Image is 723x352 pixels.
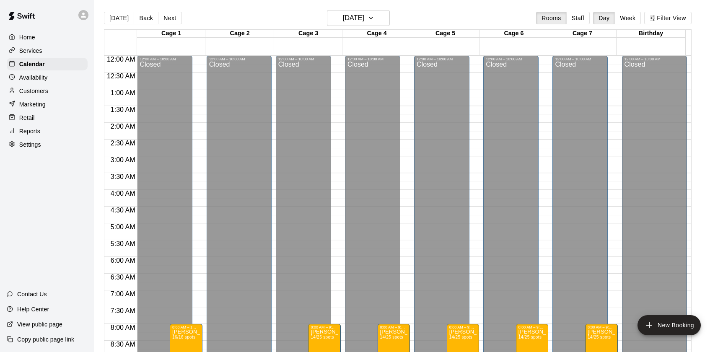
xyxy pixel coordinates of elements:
[19,87,48,95] p: Customers
[109,290,137,298] span: 7:00 AM
[7,111,88,124] a: Retail
[593,12,615,24] button: Day
[109,123,137,130] span: 2:00 AM
[172,335,195,339] span: 16/16 spots filled
[7,138,88,151] a: Settings
[566,12,590,24] button: Staff
[137,30,205,38] div: Cage 1
[449,325,477,329] div: 8:00 AM – 9:30 AM
[548,30,617,38] div: Cage 7
[479,30,548,38] div: Cage 6
[109,223,137,230] span: 5:00 AM
[486,57,536,61] div: 12:00 AM – 10:00 AM
[7,85,88,97] a: Customers
[109,140,137,147] span: 2:30 AM
[104,12,134,24] button: [DATE]
[19,73,48,82] p: Availability
[274,30,342,38] div: Cage 3
[17,335,74,344] p: Copy public page link
[109,106,137,113] span: 1:30 AM
[19,140,41,149] p: Settings
[109,156,137,163] span: 3:00 AM
[19,127,40,135] p: Reports
[19,114,35,122] p: Retail
[411,30,479,38] div: Cage 5
[109,89,137,96] span: 1:00 AM
[109,190,137,197] span: 4:00 AM
[109,257,137,264] span: 6:00 AM
[7,31,88,44] a: Home
[347,57,398,61] div: 12:00 AM – 10:00 AM
[109,274,137,281] span: 6:30 AM
[109,341,137,348] span: 8:30 AM
[644,12,691,24] button: Filter View
[7,71,88,84] a: Availability
[19,33,35,41] p: Home
[327,10,390,26] button: [DATE]
[588,335,611,339] span: 14/25 spots filled
[617,30,685,38] div: Birthday
[449,335,472,339] span: 14/25 spots filled
[7,44,88,57] a: Services
[105,72,137,80] span: 12:30 AM
[105,56,137,63] span: 12:00 AM
[342,30,411,38] div: Cage 4
[278,57,329,61] div: 12:00 AM – 10:00 AM
[109,207,137,214] span: 4:30 AM
[7,58,88,70] a: Calendar
[518,325,546,329] div: 8:00 AM – 9:30 AM
[134,12,158,24] button: Back
[19,60,45,68] p: Calendar
[205,30,274,38] div: Cage 2
[311,335,334,339] span: 14/25 spots filled
[17,290,47,298] p: Contact Us
[17,320,62,329] p: View public page
[17,305,49,313] p: Help Center
[536,12,566,24] button: Rooms
[109,324,137,331] span: 8:00 AM
[311,325,338,329] div: 8:00 AM – 9:30 AM
[417,57,467,61] div: 12:00 AM – 10:00 AM
[380,335,403,339] span: 14/25 spots filled
[109,307,137,314] span: 7:30 AM
[158,12,181,24] button: Next
[614,12,641,24] button: Week
[555,57,605,61] div: 12:00 AM – 10:00 AM
[140,57,190,61] div: 12:00 AM – 10:00 AM
[172,325,200,329] div: 8:00 AM – 11:30 AM
[380,325,408,329] div: 8:00 AM – 9:30 AM
[109,240,137,247] span: 5:30 AM
[625,57,684,61] div: 12:00 AM – 10:00 AM
[588,325,615,329] div: 8:00 AM – 9:30 AM
[7,98,88,111] a: Marketing
[518,335,542,339] span: 14/25 spots filled
[637,315,701,335] button: add
[7,125,88,137] a: Reports
[209,57,269,61] div: 12:00 AM – 10:00 AM
[343,12,364,24] h6: [DATE]
[109,173,137,180] span: 3:30 AM
[19,47,42,55] p: Services
[19,100,46,109] p: Marketing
